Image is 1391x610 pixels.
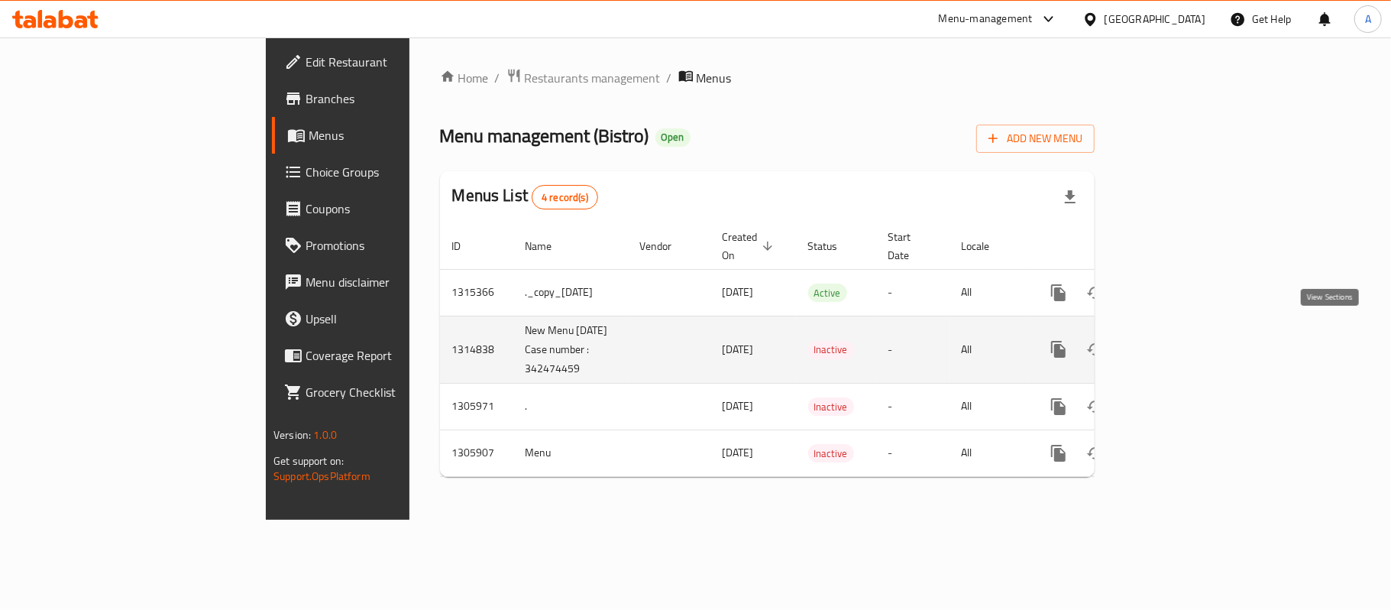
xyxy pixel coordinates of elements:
[949,383,1028,430] td: All
[962,237,1010,255] span: Locale
[272,80,498,117] a: Branches
[723,443,754,462] span: [DATE]
[440,223,1199,477] table: enhanced table
[513,383,628,430] td: .
[440,68,1095,88] nav: breadcrumb
[1052,179,1089,216] div: Export file
[976,125,1095,153] button: Add New Menu
[272,337,498,374] a: Coverage Report
[988,129,1082,148] span: Add New Menu
[306,346,486,365] span: Coverage Report
[306,163,486,181] span: Choice Groups
[1077,388,1114,425] button: Change Status
[876,383,949,430] td: -
[1077,435,1114,472] button: Change Status
[272,117,498,154] a: Menus
[876,269,949,316] td: -
[1040,388,1077,425] button: more
[273,451,344,471] span: Get support on:
[306,200,486,218] span: Coupons
[1077,274,1114,311] button: Change Status
[808,445,854,462] span: Inactive
[513,269,628,316] td: ._copy_[DATE]
[272,44,498,80] a: Edit Restaurant
[723,282,754,302] span: [DATE]
[697,69,732,87] span: Menus
[513,316,628,383] td: New Menu [DATE] Case number : 342474459
[452,237,481,255] span: ID
[272,154,498,190] a: Choice Groups
[808,284,847,302] div: Active
[273,466,370,486] a: Support.OpsPlatform
[888,228,931,264] span: Start Date
[440,118,649,153] span: Menu management ( Bistro )
[513,430,628,476] td: Menu
[949,316,1028,383] td: All
[808,341,854,359] div: Inactive
[939,10,1033,28] div: Menu-management
[306,310,486,328] span: Upsell
[452,184,598,209] h2: Menus List
[655,131,691,144] span: Open
[309,126,486,144] span: Menus
[1365,11,1371,28] span: A
[272,264,498,300] a: Menu disclaimer
[1040,435,1077,472] button: more
[808,397,854,416] div: Inactive
[272,190,498,227] a: Coupons
[1040,274,1077,311] button: more
[1105,11,1205,28] div: [GEOGRAPHIC_DATA]
[525,69,661,87] span: Restaurants management
[808,398,854,416] span: Inactive
[667,69,672,87] li: /
[723,228,778,264] span: Created On
[306,383,486,401] span: Grocery Checklist
[1077,331,1114,368] button: Change Status
[808,284,847,302] span: Active
[306,273,486,291] span: Menu disclaimer
[306,89,486,108] span: Branches
[313,425,337,445] span: 1.0.0
[272,227,498,264] a: Promotions
[532,190,597,205] span: 4 record(s)
[876,316,949,383] td: -
[306,236,486,255] span: Promotions
[876,430,949,476] td: -
[808,237,858,255] span: Status
[949,430,1028,476] td: All
[272,374,498,410] a: Grocery Checklist
[640,237,692,255] span: Vendor
[1040,331,1077,368] button: more
[1028,223,1199,270] th: Actions
[306,53,486,71] span: Edit Restaurant
[808,341,854,359] span: Inactive
[273,425,311,445] span: Version:
[949,269,1028,316] td: All
[272,300,498,337] a: Upsell
[655,128,691,147] div: Open
[506,68,661,88] a: Restaurants management
[723,339,754,359] span: [DATE]
[723,396,754,416] span: [DATE]
[526,237,572,255] span: Name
